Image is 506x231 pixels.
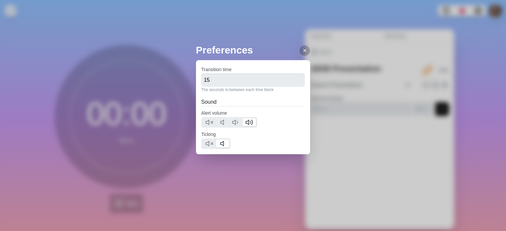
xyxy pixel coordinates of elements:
[201,110,227,116] label: Alert volume
[201,132,216,137] label: Ticking
[201,98,305,106] h2: Sound
[201,87,305,93] p: The seconds in-between each time block
[201,67,232,72] label: Transition time
[196,43,310,58] h2: Preferences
